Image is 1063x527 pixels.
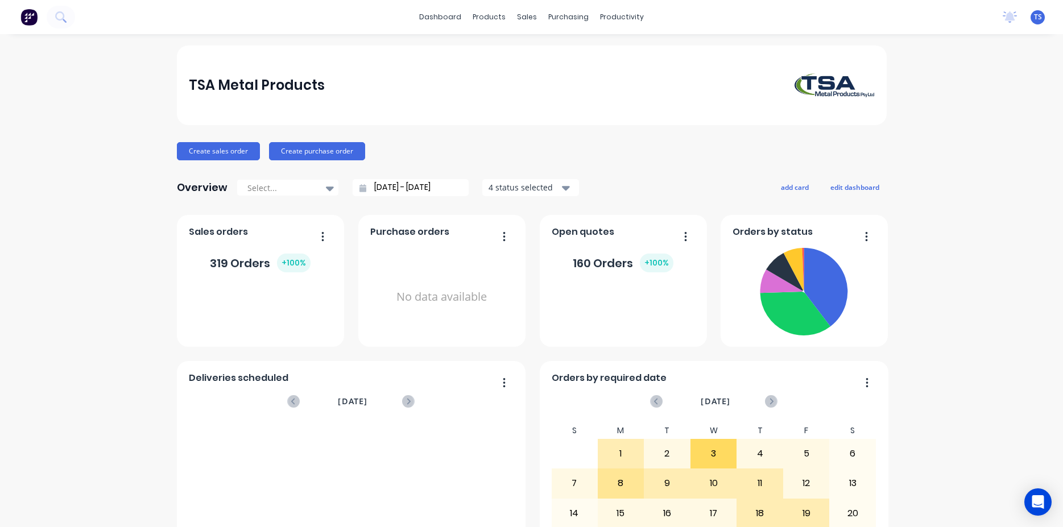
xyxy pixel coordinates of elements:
div: S [829,422,876,439]
div: purchasing [543,9,594,26]
button: add card [774,180,816,194]
button: edit dashboard [823,180,887,194]
button: Create sales order [177,142,260,160]
div: 4 status selected [489,181,560,193]
div: 10 [691,469,737,497]
div: M [598,422,644,439]
span: TS [1034,12,1042,22]
button: 4 status selected [482,179,579,196]
div: sales [511,9,543,26]
div: productivity [594,9,650,26]
span: Purchase orders [370,225,449,239]
div: 319 Orders [210,254,311,272]
div: T [737,422,783,439]
span: Open quotes [552,225,614,239]
span: Orders by status [733,225,813,239]
div: 2 [644,439,690,468]
span: Sales orders [189,225,248,239]
span: [DATE] [701,395,730,408]
div: 5 [784,439,829,468]
div: 4 [737,439,783,468]
img: Factory [20,9,38,26]
div: 1 [598,439,644,468]
img: TSA Metal Products [795,73,874,97]
div: products [467,9,511,26]
div: 8 [598,469,644,497]
div: 7 [552,469,597,497]
button: Create purchase order [269,142,365,160]
div: 6 [830,439,875,468]
div: 160 Orders [573,254,673,272]
span: [DATE] [338,395,367,408]
div: 13 [830,469,875,497]
a: dashboard [413,9,467,26]
div: S [551,422,598,439]
div: + 100 % [277,254,311,272]
div: Overview [177,176,228,199]
div: Open Intercom Messenger [1024,488,1052,516]
div: No data available [370,243,513,351]
div: 12 [784,469,829,497]
div: W [690,422,737,439]
div: 3 [691,439,737,468]
div: F [783,422,830,439]
div: 11 [737,469,783,497]
div: 9 [644,469,690,497]
div: TSA Metal Products [189,74,325,97]
div: + 100 % [640,254,673,272]
div: T [644,422,690,439]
